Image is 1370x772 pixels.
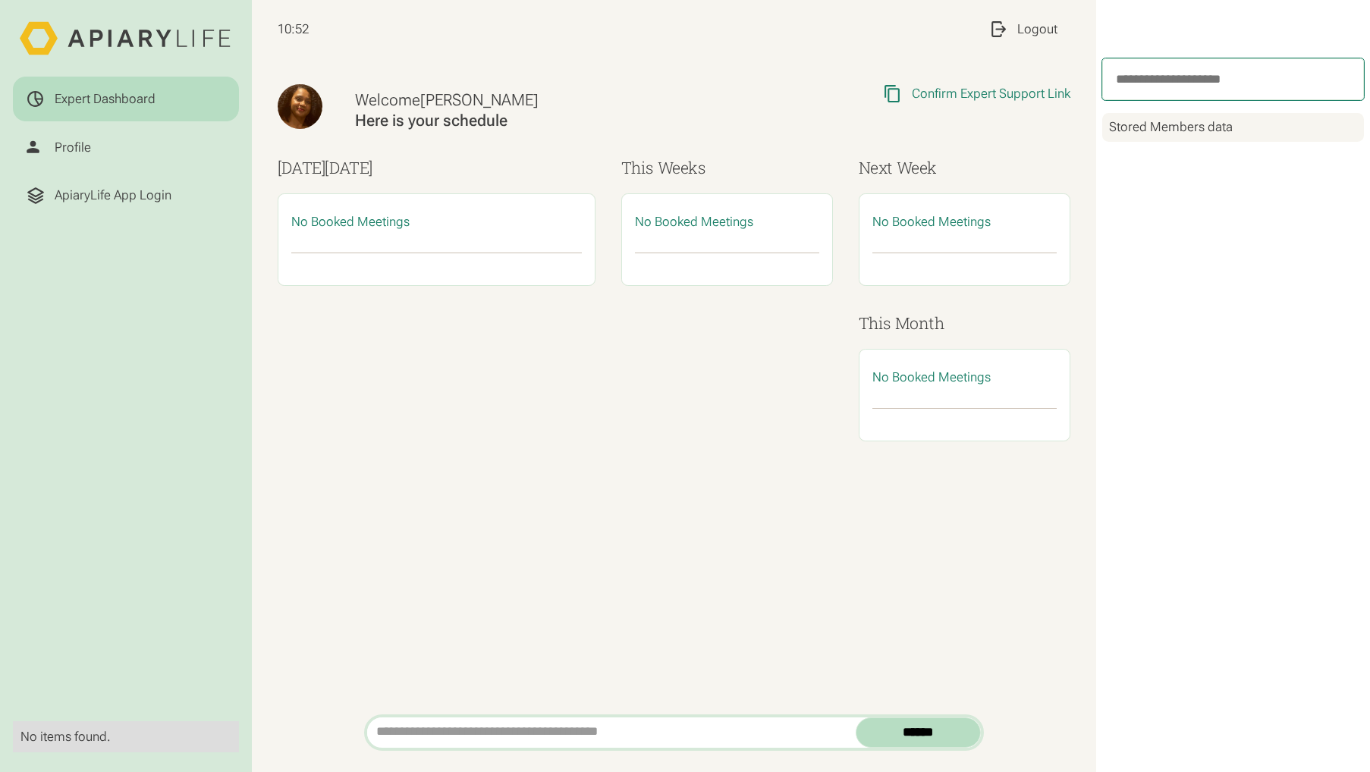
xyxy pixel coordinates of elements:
span: [PERSON_NAME] [420,90,539,109]
div: Logout [1017,21,1057,37]
a: Logout [975,7,1070,52]
span: 10:52 [278,21,309,37]
h3: This Month [859,312,1070,336]
h3: This Weeks [621,156,833,180]
span: No Booked Meetings [872,214,991,229]
a: Profile [13,124,239,170]
div: Confirm Expert Support Link [912,86,1070,102]
span: [DATE] [325,157,372,178]
span: No Booked Meetings [635,214,753,229]
div: Here is your schedule [355,111,709,131]
div: Stored Members data [1102,113,1363,142]
h3: Next Week [859,156,1070,180]
a: ApiaryLife App Login [13,173,239,218]
a: Expert Dashboard [13,77,239,122]
h3: [DATE] [278,156,595,180]
div: No items found. [20,729,231,745]
div: Expert Dashboard [55,91,156,107]
div: ApiaryLife App Login [55,187,171,203]
div: Welcome [355,90,709,111]
span: No Booked Meetings [291,214,410,229]
div: Profile [55,140,91,155]
span: No Booked Meetings [872,369,991,384]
